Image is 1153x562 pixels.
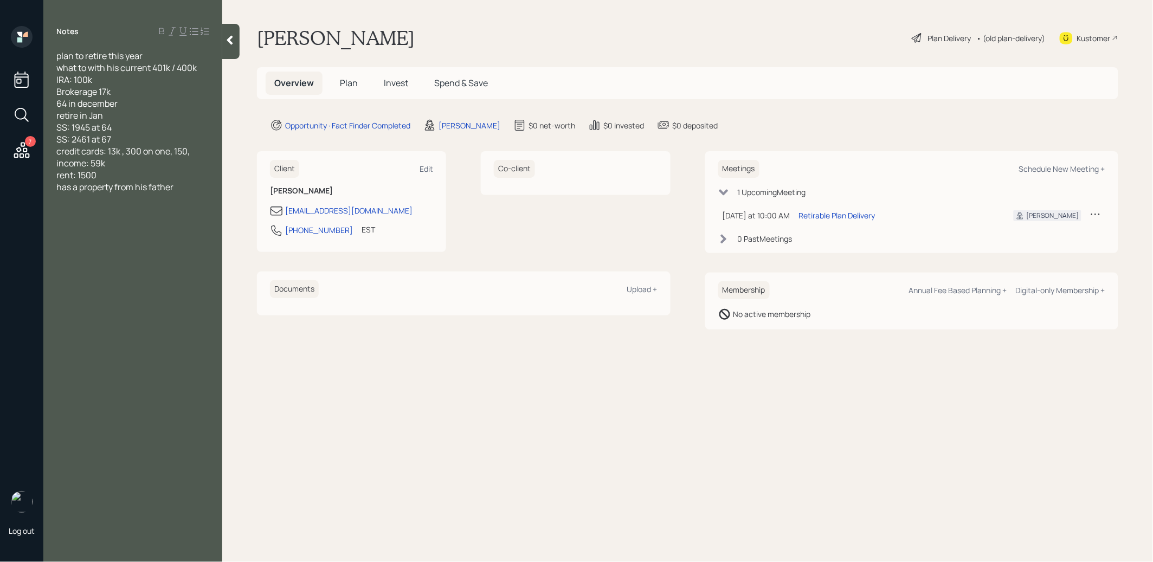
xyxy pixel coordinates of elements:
h6: Meetings [718,160,759,178]
div: Retirable Plan Delivery [799,210,875,221]
h6: Co-client [494,160,535,178]
div: $0 net-worth [529,120,575,131]
div: Digital-only Membership + [1016,285,1105,295]
div: [EMAIL_ADDRESS][DOMAIN_NAME] [285,205,413,216]
div: EST [362,224,375,235]
div: Plan Delivery [928,33,971,44]
div: Schedule New Meeting + [1019,164,1105,174]
img: treva-nostdahl-headshot.png [11,491,33,513]
div: No active membership [733,308,811,320]
h1: [PERSON_NAME] [257,26,415,50]
div: 7 [25,136,36,147]
h6: Membership [718,281,770,299]
span: Plan [340,77,358,89]
div: $0 deposited [672,120,718,131]
div: Annual Fee Based Planning + [909,285,1007,295]
div: [PERSON_NAME] [439,120,500,131]
div: 1 Upcoming Meeting [738,186,806,198]
div: 0 Past Meeting s [738,233,793,244]
h6: Documents [270,280,319,298]
div: Upload + [627,284,658,294]
h6: Client [270,160,299,178]
div: $0 invested [603,120,644,131]
div: [PHONE_NUMBER] [285,224,353,236]
span: plan to retire this year what to with his current 401k / 400k IRA: 100k Brokerage 17k 64 in decem... [56,50,197,193]
div: [DATE] at 10:00 AM [723,210,790,221]
div: • (old plan-delivery) [977,33,1046,44]
label: Notes [56,26,79,37]
div: Opportunity · Fact Finder Completed [285,120,410,131]
div: Kustomer [1077,33,1111,44]
h6: [PERSON_NAME] [270,186,433,196]
span: Overview [274,77,314,89]
div: [PERSON_NAME] [1027,211,1079,221]
span: Invest [384,77,408,89]
span: Spend & Save [434,77,488,89]
div: Edit [420,164,433,174]
div: Log out [9,526,35,536]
